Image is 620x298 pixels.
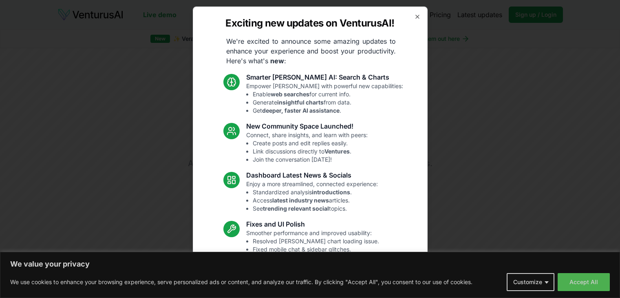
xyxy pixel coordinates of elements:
[246,170,378,180] h3: Dashboard Latest News & Socials
[246,72,403,82] h3: Smarter [PERSON_NAME] AI: Search & Charts
[253,147,368,156] li: Link discussions directly to .
[246,180,378,213] p: Enjoy a more streamlined, connected experience:
[277,99,324,106] strong: insightful charts
[262,107,340,114] strong: deeper, faster AI assistance
[253,188,378,196] li: Standardized analysis .
[271,91,309,98] strong: web searches
[253,196,378,205] li: Access articles.
[272,197,329,204] strong: latest industry news
[253,107,403,115] li: Get .
[253,98,403,107] li: Generate from data.
[312,189,350,196] strong: introductions
[225,17,394,30] h2: Exciting new updates on VenturusAI!
[246,121,368,131] h3: New Community Space Launched!
[270,57,284,65] strong: new
[253,245,379,254] li: Fixed mobile chat & sidebar glitches.
[253,205,378,213] li: See topics.
[253,90,403,98] li: Enable for current info.
[246,229,379,262] p: Smoother performance and improved usability:
[253,237,379,245] li: Resolved [PERSON_NAME] chart loading issue.
[253,254,379,262] li: Enhanced overall UI consistency.
[246,131,368,164] p: Connect, share insights, and learn with peers:
[253,139,368,147] li: Create posts and edit replies easily.
[324,148,350,155] strong: Ventures
[246,82,403,115] p: Empower [PERSON_NAME] with powerful new capabilities:
[253,156,368,164] li: Join the conversation [DATE]!
[220,36,402,66] p: We're excited to announce some amazing updates to enhance your experience and boost your producti...
[263,205,329,212] strong: trending relevant social
[219,268,402,298] p: These updates are designed to make VenturusAI more powerful, intuitive, and user-friendly. Let us...
[246,219,379,229] h3: Fixes and UI Polish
